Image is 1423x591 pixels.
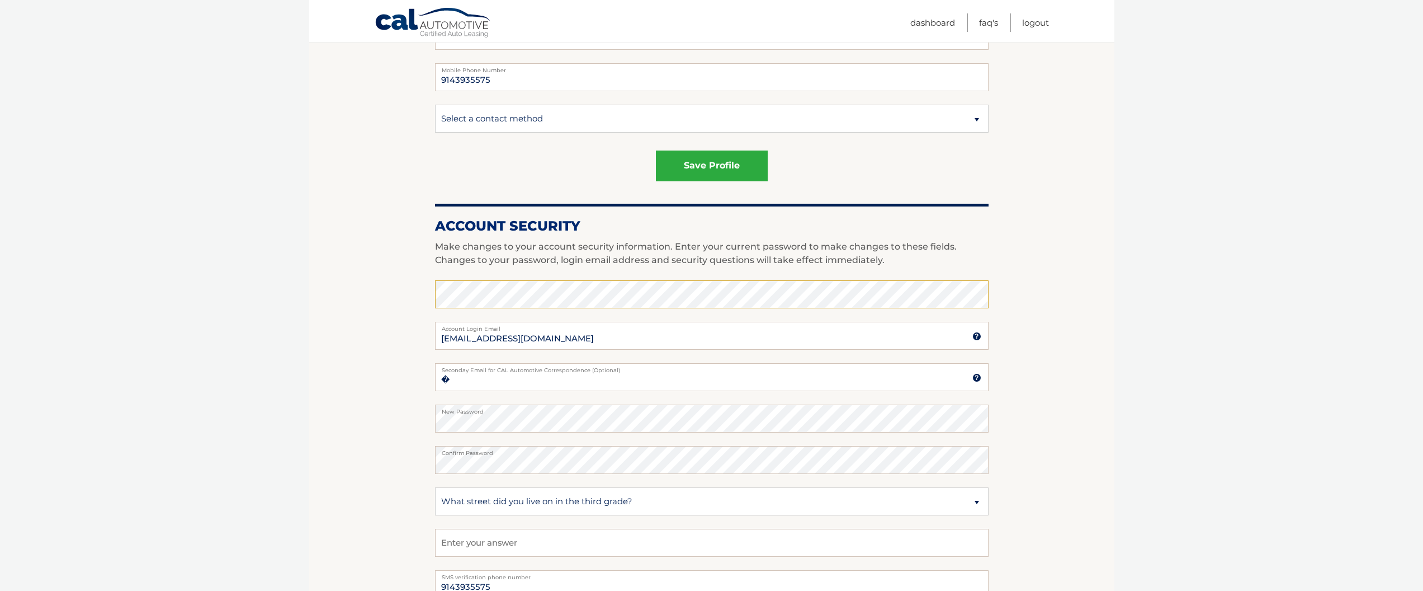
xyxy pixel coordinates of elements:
button: save profile [656,151,768,181]
img: tooltip.svg [972,373,981,382]
label: New Password [435,405,989,414]
label: Confirm Password [435,446,989,455]
h2: Account Security [435,218,989,234]
img: tooltip.svg [972,332,981,341]
label: Account Login Email [435,322,989,331]
input: Enter your answer [435,529,989,557]
a: Cal Automotive [375,7,492,40]
a: Dashboard [910,13,955,32]
input: Seconday Email for CAL Automotive Correspondence (Optional) [435,363,989,391]
a: FAQ's [979,13,998,32]
label: Seconday Email for CAL Automotive Correspondence (Optional) [435,363,989,372]
input: Mobile Phone Number [435,63,989,91]
input: Account Login Email [435,322,989,350]
label: Mobile Phone Number [435,63,989,72]
p: Make changes to your account security information. Enter your current password to make changes to... [435,240,989,267]
label: SMS verification phone number [435,570,989,579]
a: Logout [1022,13,1049,32]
